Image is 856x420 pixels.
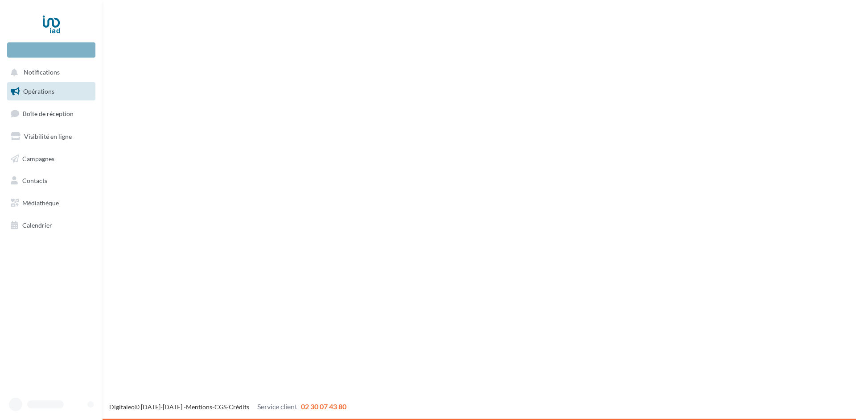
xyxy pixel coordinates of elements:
[22,177,47,184] span: Contacts
[7,42,95,58] div: Nouvelle campagne
[23,110,74,117] span: Boîte de réception
[24,133,72,140] span: Visibilité en ligne
[5,104,97,123] a: Boîte de réception
[22,199,59,207] span: Médiathèque
[229,403,249,411] a: Crédits
[5,82,97,101] a: Opérations
[24,69,60,76] span: Notifications
[23,87,54,95] span: Opérations
[301,402,346,411] span: 02 30 07 43 80
[109,403,346,411] span: © [DATE]-[DATE] - - -
[257,402,297,411] span: Service client
[5,150,97,168] a: Campagnes
[5,216,97,235] a: Calendrier
[109,403,135,411] a: Digitaleo
[186,403,212,411] a: Mentions
[22,221,52,229] span: Calendrier
[214,403,226,411] a: CGS
[5,194,97,212] a: Médiathèque
[5,127,97,146] a: Visibilité en ligne
[5,171,97,190] a: Contacts
[22,154,54,162] span: Campagnes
